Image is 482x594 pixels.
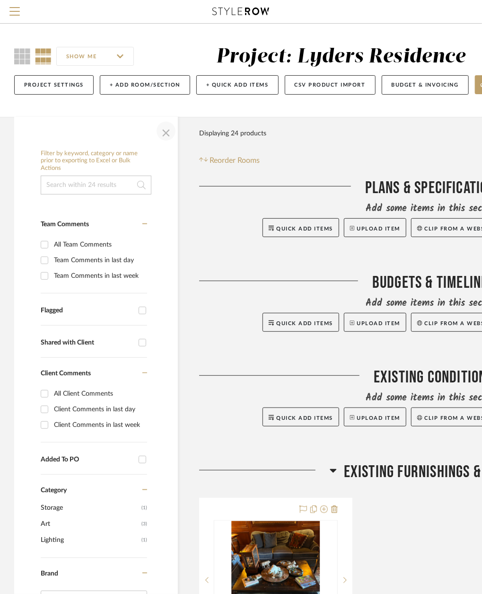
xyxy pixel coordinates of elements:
div: Client Comments in last day [54,402,145,417]
button: + Add Room/Section [100,75,190,95]
button: Quick Add Items [263,408,339,426]
span: (3) [141,516,147,532]
span: Art [41,516,139,532]
button: Upload Item [344,408,406,426]
span: Quick Add Items [276,226,333,231]
span: Quick Add Items [276,321,333,326]
button: Reorder Rooms [199,155,260,166]
button: Quick Add Items [263,218,339,237]
div: Team Comments in last day [54,253,145,268]
button: Close [157,122,175,141]
button: Budget & Invoicing [382,75,469,95]
span: Lighting [41,532,139,548]
div: Shared with Client [41,339,134,347]
button: + Quick Add Items [196,75,279,95]
input: Search within 24 results [41,176,151,195]
button: Upload Item [344,313,406,332]
span: Brand [41,570,58,577]
div: Added To PO [41,456,134,464]
h6: Filter by keyword, category or name prior to exporting to Excel or Bulk Actions [41,150,151,172]
span: Client Comments [41,370,91,377]
span: Reorder Rooms [210,155,260,166]
span: (1) [141,500,147,515]
span: Team Comments [41,221,89,228]
div: Project: Lyders Residence [216,47,466,67]
div: Displaying 24 products [199,124,266,143]
button: Upload Item [344,218,406,237]
div: All Client Comments [54,386,145,401]
div: Team Comments in last week [54,268,145,284]
div: Flagged [41,307,134,315]
div: Client Comments in last week [54,417,145,433]
button: CSV Product Import [285,75,376,95]
span: Quick Add Items [276,416,333,421]
span: Category [41,487,67,495]
span: Storage [41,500,139,516]
button: Quick Add Items [263,313,339,332]
button: Project Settings [14,75,94,95]
span: (1) [141,532,147,548]
div: All Team Comments [54,237,145,252]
